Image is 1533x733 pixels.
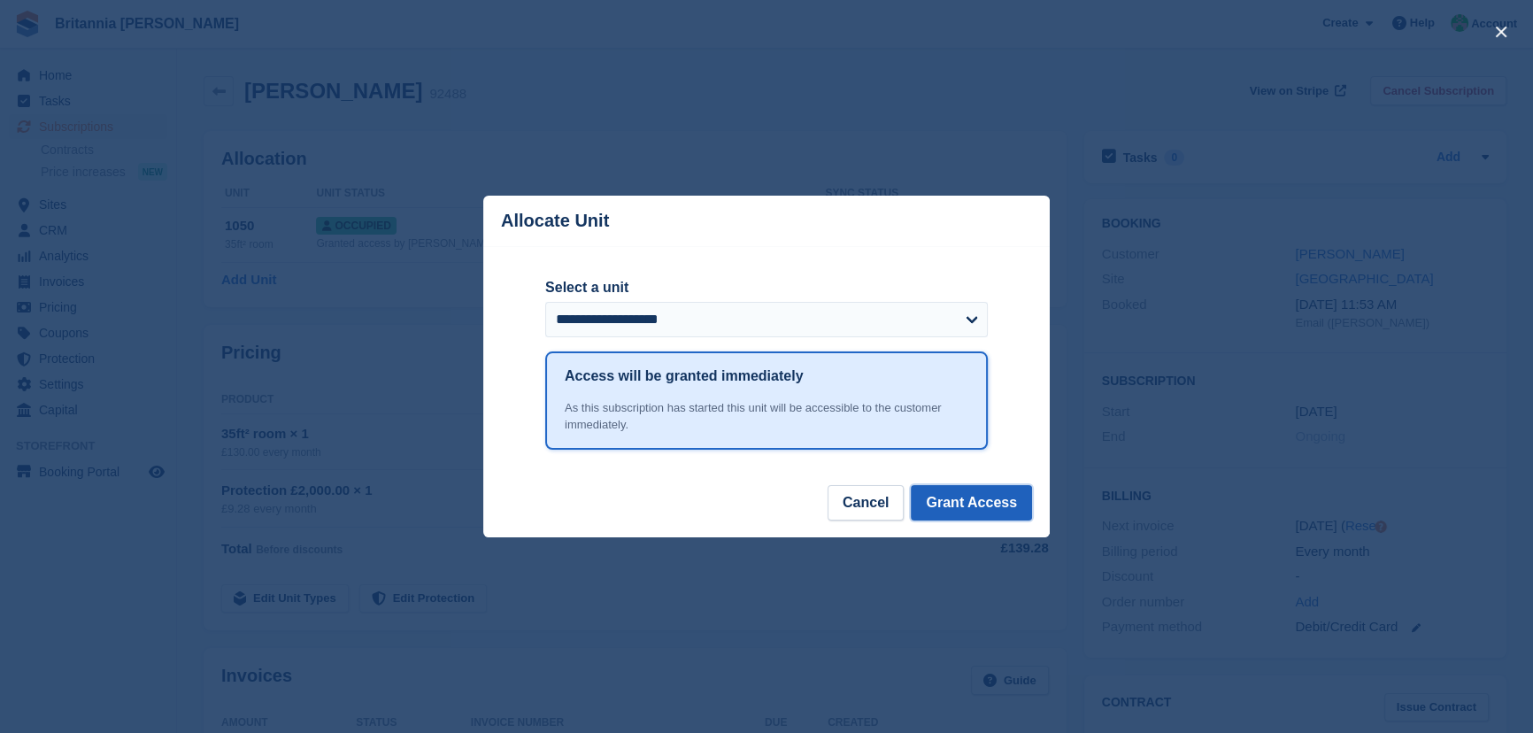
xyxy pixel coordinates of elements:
[911,485,1032,521] button: Grant Access
[565,366,803,387] h1: Access will be granted immediately
[1487,18,1515,46] button: close
[501,211,609,231] p: Allocate Unit
[565,399,968,434] div: As this subscription has started this unit will be accessible to the customer immediately.
[545,277,988,298] label: Select a unit
[828,485,904,521] button: Cancel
